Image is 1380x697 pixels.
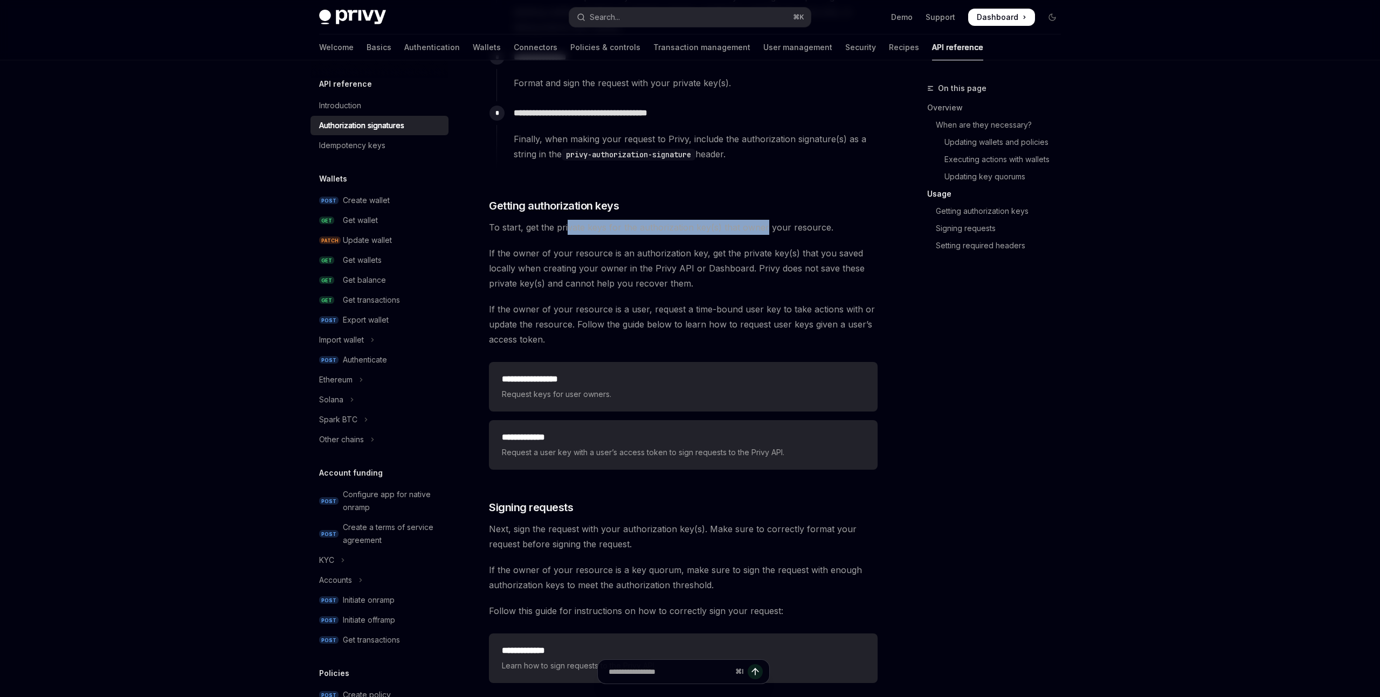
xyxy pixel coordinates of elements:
div: Get transactions [343,633,400,646]
div: Ethereum [319,373,353,386]
input: Ask a question... [609,660,731,684]
h5: Account funding [319,466,383,479]
h5: API reference [319,78,372,90]
button: Toggle Spark BTC section [310,410,448,429]
a: Welcome [319,34,354,60]
span: Follow this guide for instructions on how to correctly sign your request: [489,603,878,618]
div: Authorization signatures [319,119,404,132]
a: PATCHUpdate wallet [310,231,448,250]
div: Get wallets [343,254,382,267]
span: If the owner of your resource is a user, request a time-bound user key to take actions with or up... [489,302,878,347]
button: Toggle Ethereum section [310,370,448,389]
a: POSTGet transactions [310,630,448,650]
img: dark logo [319,10,386,25]
div: Import wallet [319,333,364,346]
span: GET [319,296,334,304]
button: Send message [748,664,763,679]
span: POST [319,356,339,364]
a: Transaction management [653,34,750,60]
a: POSTExport wallet [310,310,448,330]
span: Getting authorization keys [489,198,619,213]
span: If the owner of your resource is an authorization key, get the private key(s) that you saved loca... [489,246,878,291]
div: Create a terms of service agreement [343,521,442,547]
a: Authorization signatures [310,116,448,135]
div: Get balance [343,274,386,287]
span: POST [319,596,339,604]
span: POST [319,530,339,538]
div: Get transactions [343,294,400,306]
a: GETGet transactions [310,290,448,310]
div: Format and sign the request with your private key(s). [514,75,877,90]
a: Idempotency keys [310,136,448,155]
a: Connectors [514,34,557,60]
a: API reference [932,34,983,60]
span: Signing requests [489,500,573,515]
div: Idempotency keys [319,139,385,152]
button: Toggle KYC section [310,550,448,570]
a: Signing requests [927,220,1069,237]
span: Finally, when making your request to Privy, include the authorization signature(s) as a string in... [514,131,877,162]
span: PATCH [319,236,341,245]
div: Search... [590,11,620,24]
button: Open search [569,8,811,27]
span: GET [319,276,334,284]
a: When are they necessary? [927,116,1069,134]
a: POSTInitiate onramp [310,590,448,610]
div: Configure app for native onramp [343,488,442,514]
h5: Wallets [319,172,347,185]
div: Create wallet [343,194,390,207]
button: Toggle Import wallet section [310,330,448,350]
a: POSTCreate a terms of service agreement [310,518,448,550]
a: User management [763,34,832,60]
a: Wallets [473,34,501,60]
a: POSTCreate wallet [310,191,448,210]
div: Export wallet [343,313,389,326]
div: Solana [319,393,343,406]
div: Introduction [319,99,361,112]
code: privy-authorization-signature [562,149,695,161]
span: Request keys for user owners. [502,388,865,401]
span: POST [319,636,339,644]
span: POST [319,197,339,205]
a: Updating wallets and policies [927,134,1069,151]
a: Dashboard [968,9,1035,26]
span: GET [319,256,334,264]
a: GETGet wallet [310,211,448,230]
div: Accounts [319,574,352,587]
a: POSTInitiate offramp [310,610,448,630]
span: Request a user key with a user’s access token to sign requests to the Privy API. [502,446,865,459]
a: Updating key quorums [927,168,1069,185]
div: Other chains [319,433,364,446]
div: Get wallet [343,214,378,227]
span: On this page [938,82,986,95]
h5: Policies [319,667,349,680]
a: POSTAuthenticate [310,350,448,370]
a: **** **** ***Request a user key with a user’s access token to sign requests to the Privy API. [489,420,878,470]
button: Toggle Other chains section [310,430,448,449]
div: Initiate onramp [343,594,395,607]
a: Introduction [310,96,448,115]
button: Toggle Solana section [310,390,448,409]
a: Support [926,12,955,23]
a: Overview [927,99,1069,116]
div: Initiate offramp [343,614,395,626]
a: Basics [367,34,391,60]
span: If the owner of your resource is a key quorum, make sure to sign the request with enough authoriz... [489,562,878,593]
a: GETGet wallets [310,250,448,270]
div: KYC [319,554,334,567]
div: Authenticate [343,353,387,366]
span: POST [319,616,339,624]
a: Security [845,34,876,60]
a: **** **** ***Learn how to sign requests to the Privy API. [489,633,878,683]
a: Recipes [889,34,919,60]
span: To start, get the private keys for the authorization key(s) that owner your resource. [489,220,878,235]
span: GET [319,217,334,225]
a: Setting required headers [927,237,1069,254]
span: Dashboard [977,12,1018,23]
div: Update wallet [343,234,392,247]
div: Spark BTC [319,413,357,426]
a: Getting authorization keys [927,203,1069,220]
button: Toggle Accounts section [310,570,448,590]
span: Next, sign the request with your authorization key(s). Make sure to correctly format your request... [489,521,878,552]
a: Executing actions with wallets [927,151,1069,168]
